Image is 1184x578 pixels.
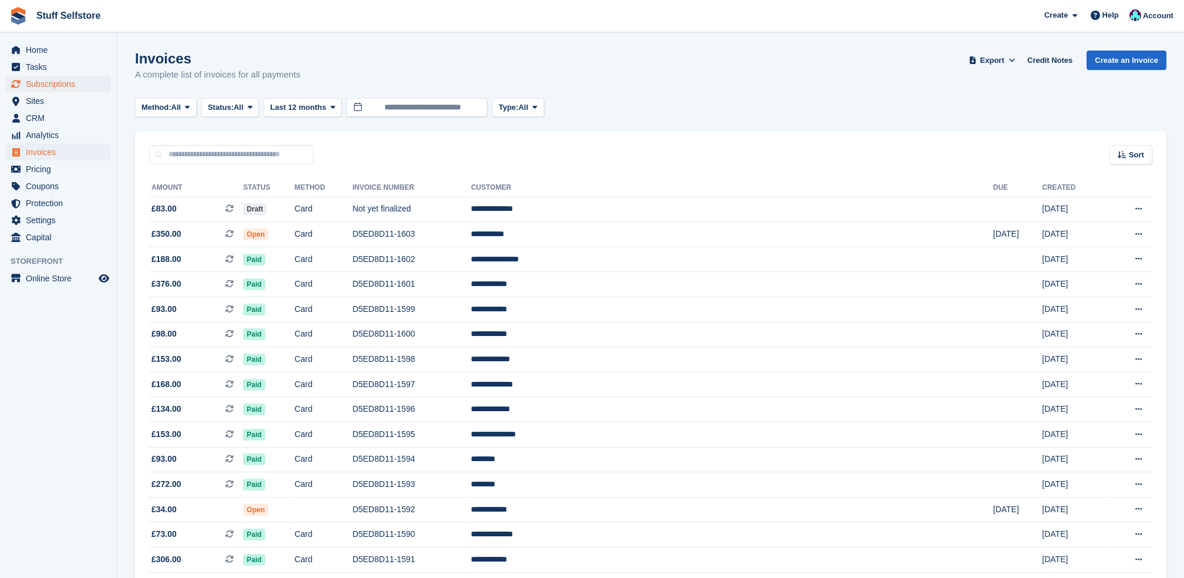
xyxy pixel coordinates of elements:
td: [DATE] [1042,322,1105,347]
td: [DATE] [993,497,1043,522]
td: [DATE] [993,222,1043,247]
td: [DATE] [1042,347,1105,372]
td: Card [295,397,353,422]
span: Paid [243,429,265,441]
span: Paid [243,379,265,391]
td: Card [295,222,353,247]
span: £93.00 [151,453,177,465]
th: Amount [149,179,243,197]
a: menu [6,212,111,228]
th: Due [993,179,1043,197]
button: Type: All [492,98,544,117]
img: Simon Gardner [1129,9,1141,21]
td: [DATE] [1042,397,1105,422]
td: Not yet finalized [352,197,471,222]
span: Paid [243,328,265,340]
span: £73.00 [151,528,177,540]
span: Settings [26,212,96,228]
td: [DATE] [1042,372,1105,397]
span: £376.00 [151,278,181,290]
span: Open [243,228,268,240]
td: [DATE] [1042,272,1105,297]
td: D5ED8D11-1597 [352,372,471,397]
a: menu [6,270,111,287]
span: £153.00 [151,353,181,365]
span: £168.00 [151,378,181,391]
a: menu [6,178,111,194]
span: CRM [26,110,96,126]
span: Pricing [26,161,96,177]
span: Last 12 months [270,102,326,113]
button: Export [966,51,1018,70]
span: £153.00 [151,428,181,441]
td: D5ED8D11-1599 [352,297,471,322]
td: [DATE] [1042,447,1105,472]
span: Storefront [11,256,117,267]
th: Created [1042,179,1105,197]
span: £98.00 [151,328,177,340]
a: Stuff Selfstore [32,6,105,25]
a: Credit Notes [1023,51,1077,70]
td: [DATE] [1042,422,1105,448]
a: menu [6,42,111,58]
a: menu [6,59,111,75]
img: stora-icon-8386f47178a22dfd0bd8f6a31ec36ba5ce8667c1dd55bd0f319d3a0aa187defe.svg [9,7,27,25]
td: D5ED8D11-1595 [352,422,471,448]
span: Create [1044,9,1068,21]
span: Paid [243,554,265,566]
td: [DATE] [1042,297,1105,322]
span: All [518,102,528,113]
span: Tasks [26,59,96,75]
span: Export [980,55,1004,66]
span: Paid [243,278,265,290]
td: Card [295,372,353,397]
td: D5ED8D11-1601 [352,272,471,297]
span: Capital [26,229,96,246]
td: D5ED8D11-1603 [352,222,471,247]
a: menu [6,127,111,143]
span: All [234,102,244,113]
span: Status: [208,102,234,113]
td: Card [295,297,353,322]
span: Paid [243,254,265,266]
span: Help [1102,9,1119,21]
td: D5ED8D11-1592 [352,497,471,522]
span: Draft [243,203,267,215]
span: Analytics [26,127,96,143]
span: All [171,102,181,113]
td: [DATE] [1042,222,1105,247]
a: menu [6,76,111,92]
a: menu [6,195,111,211]
td: D5ED8D11-1590 [352,522,471,547]
h1: Invoices [135,51,301,66]
td: Card [295,547,353,573]
a: menu [6,161,111,177]
td: [DATE] [1042,472,1105,498]
td: D5ED8D11-1600 [352,322,471,347]
span: Sort [1129,149,1144,161]
td: D5ED8D11-1594 [352,447,471,472]
th: Customer [471,179,993,197]
td: [DATE] [1042,497,1105,522]
span: Paid [243,354,265,365]
th: Invoice Number [352,179,471,197]
td: Card [295,322,353,347]
th: Status [243,179,295,197]
span: Method: [141,102,171,113]
th: Method [295,179,353,197]
td: D5ED8D11-1598 [352,347,471,372]
button: Status: All [201,98,259,117]
span: £350.00 [151,228,181,240]
span: Home [26,42,96,58]
span: Subscriptions [26,76,96,92]
span: Open [243,504,268,516]
td: Card [295,447,353,472]
span: Sites [26,93,96,109]
span: Account [1143,10,1173,22]
td: Card [295,247,353,272]
span: £34.00 [151,503,177,516]
span: Invoices [26,144,96,160]
td: Card [295,472,353,498]
span: Paid [243,404,265,415]
span: £134.00 [151,403,181,415]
